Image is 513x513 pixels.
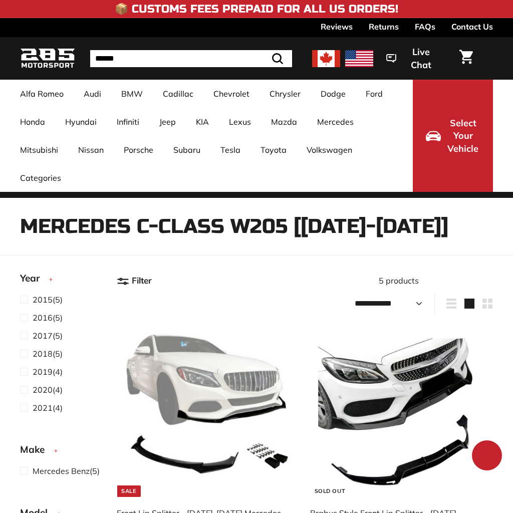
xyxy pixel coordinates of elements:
[261,108,307,136] a: Mazda
[33,384,63,396] span: (4)
[10,108,55,136] a: Honda
[401,46,440,71] span: Live Chat
[219,108,261,136] a: Lexus
[250,136,297,164] a: Toyota
[203,80,260,108] a: Chevrolet
[297,136,362,164] a: Volkswagen
[153,80,203,108] a: Cadillac
[33,385,53,395] span: 2020
[20,439,101,464] button: Make
[20,442,52,457] span: Make
[307,108,364,136] a: Mercedes
[33,294,63,306] span: (5)
[74,80,111,108] a: Audi
[20,47,75,70] img: Logo_285_Motorsport_areodynamics_components
[453,42,479,75] a: Cart
[415,18,435,35] a: FAQs
[55,108,107,136] a: Hyundai
[124,328,293,496] img: front lip mercedes w205
[311,80,356,108] a: Dodge
[33,348,63,360] span: (5)
[413,80,493,192] button: Select Your Vehicle
[373,40,453,77] button: Live Chat
[317,328,485,496] img: mercedes c class front lip
[321,18,353,35] a: Reviews
[33,366,63,378] span: (4)
[369,18,399,35] a: Returns
[33,465,100,477] span: (5)
[163,136,210,164] a: Subaru
[305,275,493,287] div: 5 products
[115,3,398,15] h4: 📦 Customs Fees Prepaid for All US Orders!
[33,295,53,305] span: 2015
[469,440,505,473] inbox-online-store-chat: Shopify online store chat
[33,403,53,413] span: 2021
[111,80,153,108] a: BMW
[107,108,149,136] a: Infiniti
[33,331,53,341] span: 2017
[311,485,349,497] div: Sold Out
[260,80,311,108] a: Chrysler
[33,312,63,324] span: (5)
[451,18,493,35] a: Contact Us
[68,136,114,164] a: Nissan
[20,271,47,286] span: Year
[117,485,140,497] div: Sale
[210,136,250,164] a: Tesla
[114,136,163,164] a: Porsche
[10,80,74,108] a: Alfa Romeo
[33,466,90,476] span: Mercedes Benz
[117,268,152,294] button: Filter
[10,136,68,164] a: Mitsubishi
[356,80,393,108] a: Ford
[33,367,53,377] span: 2019
[33,330,63,342] span: (5)
[10,164,71,192] a: Categories
[33,402,63,414] span: (4)
[90,50,292,67] input: Search
[20,268,101,293] button: Year
[186,108,219,136] a: KIA
[33,349,53,359] span: 2018
[20,215,493,237] h1: Mercedes C-Class W205 [[DATE]-[DATE]]
[446,117,480,155] span: Select Your Vehicle
[33,313,53,323] span: 2016
[149,108,186,136] a: Jeep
